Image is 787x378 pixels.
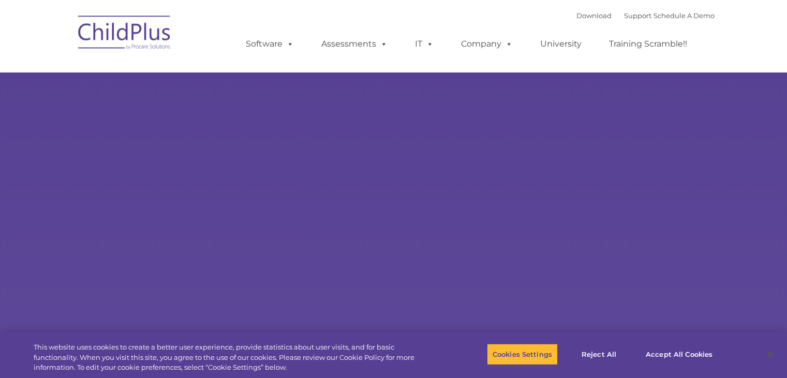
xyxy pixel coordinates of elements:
a: Schedule A Demo [654,11,715,20]
img: ChildPlus by Procare Solutions [73,8,176,60]
a: Software [235,34,304,54]
a: Company [451,34,523,54]
a: IT [405,34,444,54]
button: Cookies Settings [487,343,558,365]
font: | [576,11,715,20]
a: Download [576,11,612,20]
button: Accept All Cookies [640,343,718,365]
a: Training Scramble!! [599,34,697,54]
a: Assessments [311,34,398,54]
button: Close [759,343,782,366]
a: University [530,34,592,54]
a: Support [624,11,651,20]
button: Reject All [567,343,631,365]
div: This website uses cookies to create a better user experience, provide statistics about user visit... [34,342,433,373]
